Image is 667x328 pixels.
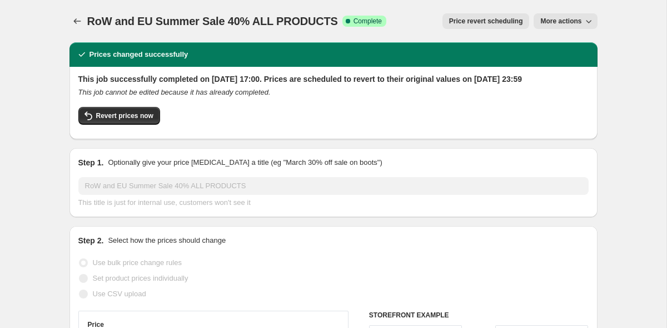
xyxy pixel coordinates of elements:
[89,49,188,60] h2: Prices changed successfully
[449,17,523,26] span: Price revert scheduling
[78,157,104,168] h2: Step 1.
[93,258,182,267] span: Use bulk price change rules
[78,198,251,207] span: This title is just for internal use, customers won't see it
[540,17,581,26] span: More actions
[93,274,188,282] span: Set product prices individually
[93,290,146,298] span: Use CSV upload
[96,111,153,120] span: Revert prices now
[108,235,226,246] p: Select how the prices should change
[78,235,104,246] h2: Step 2.
[442,13,530,29] button: Price revert scheduling
[108,157,382,168] p: Optionally give your price [MEDICAL_DATA] a title (eg "March 30% off sale on boots")
[534,13,597,29] button: More actions
[78,74,589,85] h2: This job successfully completed on [DATE] 17:00. Prices are scheduled to revert to their original...
[369,311,589,320] h6: STOREFRONT EXAMPLE
[78,88,271,96] i: This job cannot be edited because it has already completed.
[354,17,382,26] span: Complete
[78,177,589,195] input: 30% off holiday sale
[87,15,338,27] span: RoW and EU Summer Sale 40% ALL PRODUCTS
[69,13,85,29] button: Price change jobs
[78,107,160,125] button: Revert prices now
